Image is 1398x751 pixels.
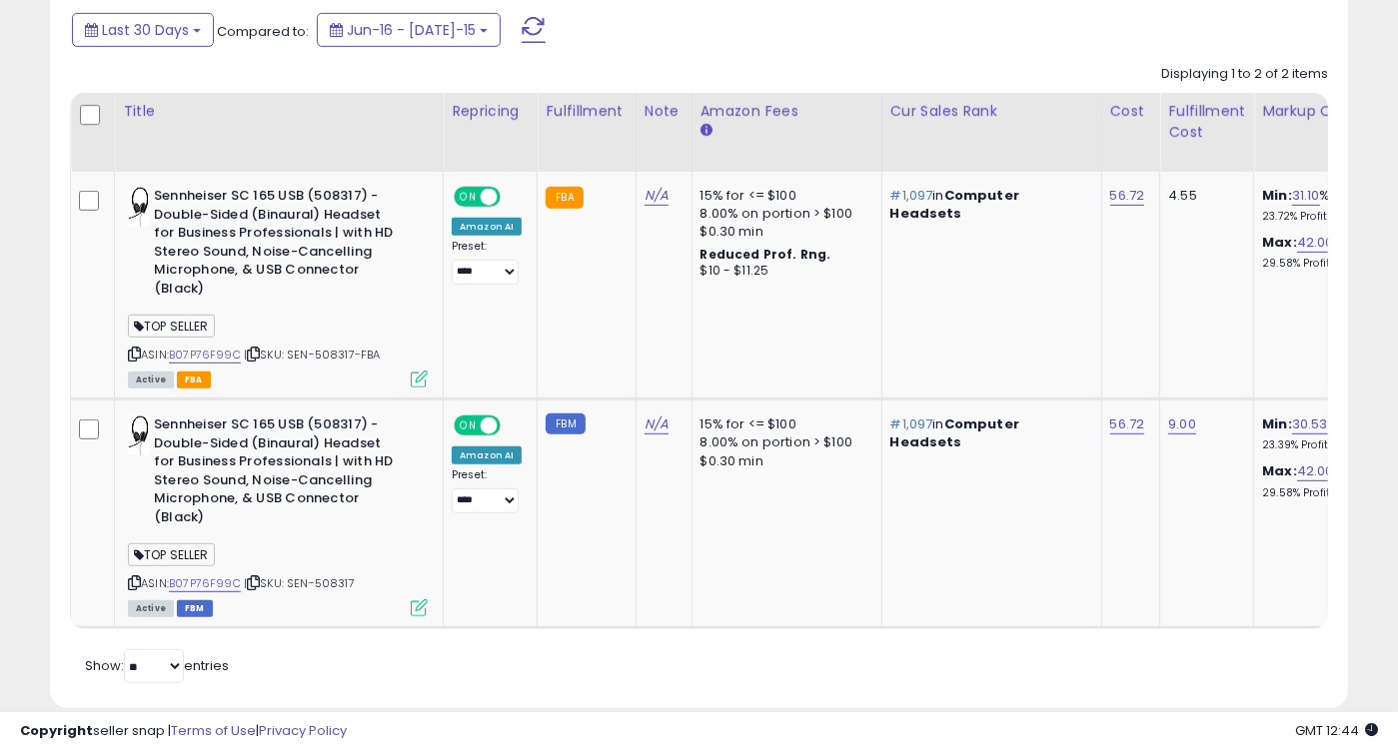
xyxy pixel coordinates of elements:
[177,372,211,388] span: FBA
[1110,186,1145,206] a: 56.72
[498,189,530,206] span: OFF
[700,122,712,140] small: Amazon Fees.
[700,205,866,223] div: 8.00% on portion > $100
[1168,187,1238,205] div: 4.55
[1295,721,1378,740] span: 2025-08-15 12:44 GMT
[347,20,476,40] span: Jun-16 - [DATE]-15
[546,413,585,434] small: FBM
[1262,414,1292,433] b: Min:
[452,218,522,236] div: Amazon AI
[128,415,149,455] img: 31l+2CEQeES._SL40_.jpg
[123,101,435,122] div: Title
[128,543,215,566] span: TOP SELLER
[452,101,529,122] div: Repricing
[645,101,684,122] div: Note
[244,347,381,363] span: | SKU: SEN-508317-FBA
[452,240,522,285] div: Preset:
[498,417,530,434] span: OFF
[217,22,309,41] span: Compared to:
[102,20,189,40] span: Last 30 Days
[244,575,355,591] span: | SKU: SEN-508317
[1292,414,1328,434] a: 30.53
[20,722,347,741] div: seller snap | |
[700,415,866,433] div: 15% for <= $100
[890,414,1019,451] span: Computer Headsets
[1297,233,1334,253] a: 42.00
[128,315,215,338] span: TOP SELLER
[1292,186,1320,206] a: 31.10
[1161,65,1328,84] div: Displaying 1 to 2 of 2 items
[890,415,1086,451] p: in
[546,187,583,209] small: FBA
[20,721,93,740] strong: Copyright
[1168,101,1245,143] div: Fulfillment Cost
[645,186,669,206] a: N/A
[128,187,149,227] img: 31l+2CEQeES._SL40_.jpg
[128,372,174,388] span: All listings currently available for purchase on Amazon
[700,263,866,280] div: $10 - $11.25
[1110,101,1152,122] div: Cost
[890,414,933,433] span: #1,097
[72,13,214,47] button: Last 30 Days
[700,187,866,205] div: 15% for <= $100
[1110,414,1145,434] a: 56.72
[546,101,627,122] div: Fulfillment
[171,721,256,740] a: Terms of Use
[890,186,1019,223] span: Computer Headsets
[456,417,481,434] span: ON
[700,246,831,263] b: Reduced Prof. Rng.
[890,186,933,205] span: #1,097
[128,600,174,617] span: All listings currently available for purchase on Amazon
[452,446,522,464] div: Amazon AI
[177,600,213,617] span: FBM
[128,187,428,385] div: ASIN:
[317,13,501,47] button: Jun-16 - [DATE]-15
[169,347,241,364] a: B07P76F99C
[85,656,229,675] span: Show: entries
[452,468,522,513] div: Preset:
[1262,186,1292,205] b: Min:
[645,414,669,434] a: N/A
[169,575,241,592] a: B07P76F99C
[154,415,397,531] b: Sennheiser SC 165 USB (508317) - Double-Sided (Binaural) Headset for Business Professionals | wit...
[128,415,428,614] div: ASIN:
[700,101,873,122] div: Amazon Fees
[1262,461,1297,480] b: Max:
[890,101,1093,122] div: Cur Sales Rank
[1297,461,1334,481] a: 42.00
[890,187,1086,223] p: in
[700,452,866,470] div: $0.30 min
[1168,414,1196,434] a: 9.00
[154,187,397,303] b: Sennheiser SC 165 USB (508317) - Double-Sided (Binaural) Headset for Business Professionals | wit...
[700,223,866,241] div: $0.30 min
[259,721,347,740] a: Privacy Policy
[700,433,866,451] div: 8.00% on portion > $100
[456,189,481,206] span: ON
[1262,233,1297,252] b: Max:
